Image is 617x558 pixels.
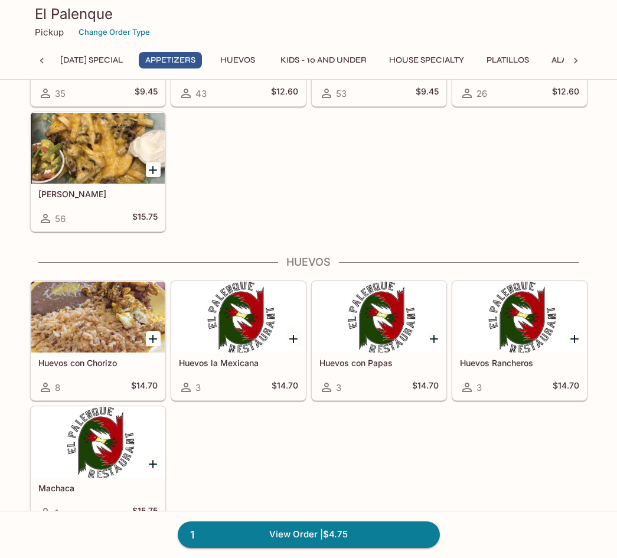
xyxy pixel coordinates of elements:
[552,86,579,100] h5: $12.60
[179,358,298,368] h5: Huevos la Mexicana
[452,281,587,400] a: Huevos Rancheros3$14.70
[412,380,439,394] h5: $14.70
[178,521,440,547] a: 1View Order |$4.75
[31,282,165,353] div: Huevos con Chorizo
[416,86,439,100] h5: $9.45
[38,189,158,199] h5: [PERSON_NAME]
[171,281,306,400] a: Huevos la Mexicana3$14.70
[271,86,298,100] h5: $12.60
[146,456,161,471] button: Add Machaca
[274,52,373,68] button: Kids - 10 and Under
[211,52,265,68] button: Huevos
[131,380,158,394] h5: $14.70
[476,88,487,99] span: 26
[31,406,165,526] a: Machaca1$15.75
[54,52,129,68] button: [DATE] Special
[480,52,536,68] button: Platillos
[38,483,158,493] h5: Machaca
[55,213,66,224] span: 56
[427,331,442,346] button: Add Huevos con Papas
[38,358,158,368] h5: Huevos con Chorizo
[286,331,301,346] button: Add Huevos la Mexicana
[132,505,158,520] h5: $15.75
[172,282,305,353] div: Huevos la Mexicana
[31,113,165,184] div: Carne Asada Fries
[146,331,161,346] button: Add Huevos con Chorizo
[312,282,446,353] div: Huevos con Papas
[272,380,298,394] h5: $14.70
[73,23,155,41] button: Change Order Type
[35,5,583,23] h3: El Palenque
[132,211,158,226] h5: $15.75
[55,88,66,99] span: 35
[139,52,202,68] button: Appetizers
[319,358,439,368] h5: Huevos con Papas
[567,331,582,346] button: Add Huevos Rancheros
[336,382,341,393] span: 3
[146,162,161,177] button: Add Carne Asada Fries
[460,358,579,368] h5: Huevos Rancheros
[476,382,482,393] span: 3
[383,52,471,68] button: House Specialty
[31,407,165,478] div: Machaca
[336,88,347,99] span: 53
[195,88,207,99] span: 43
[553,380,579,394] h5: $14.70
[312,281,446,400] a: Huevos con Papas3$14.70
[55,382,60,393] span: 8
[55,507,58,518] span: 1
[183,527,201,543] span: 1
[35,27,64,38] p: Pickup
[31,281,165,400] a: Huevos con Chorizo8$14.70
[195,382,201,393] span: 3
[453,282,586,353] div: Huevos Rancheros
[135,86,158,100] h5: $9.45
[30,256,587,269] h4: Huevos
[31,112,165,231] a: [PERSON_NAME]56$15.75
